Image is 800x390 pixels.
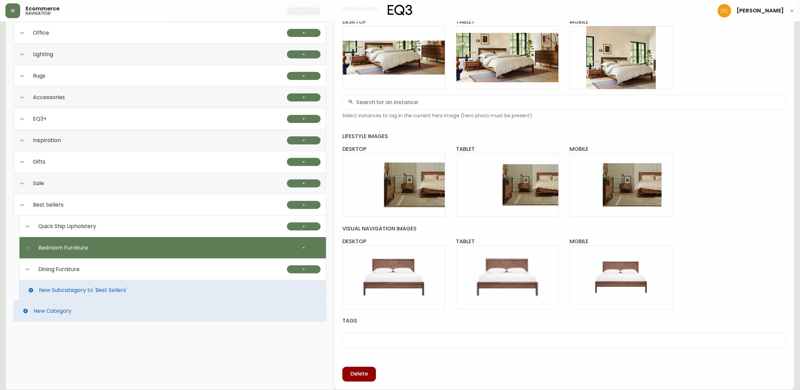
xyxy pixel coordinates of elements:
input: Search for an instance [356,99,781,105]
span: Ecommerce [26,6,59,11]
span: Gifts [33,159,45,165]
span: New Subcategory to 'Best Sellers' [39,287,127,293]
h4: tablet [456,18,559,26]
span: Bedroom Furniture [38,245,88,251]
h4: visual navigation images [342,225,786,232]
h4: tags [342,317,786,324]
span: Inspiration [33,137,61,143]
span: Lighting [33,51,53,57]
h4: lifestyle images [342,133,786,140]
h4: desktop [342,238,445,245]
span: EQ3+ [33,116,47,122]
h5: navigation [26,11,50,15]
h4: desktop [342,18,445,26]
span: Quick Ship Upholstery [38,223,96,229]
span: Accessories [33,94,65,100]
img: logo [388,5,413,15]
span: Delete [350,370,368,378]
span: Best Sellers [33,202,64,208]
span: Rugs [33,73,45,79]
h4: desktop [342,145,445,153]
h4: tablet [456,238,559,245]
span: Sale [33,180,44,186]
img: 7eb451d6983258353faa3212700b340b [718,4,731,17]
span: New Category [34,308,72,314]
span: Select instances to tag in the current hero image (hero photo must be present) [342,113,786,119]
span: Dining Furniture [38,266,80,272]
h4: tablet [456,145,559,153]
button: Delete [342,367,376,382]
span: Office [33,30,49,36]
h4: mobile [570,145,672,153]
h4: mobile [570,18,672,26]
h4: mobile [570,238,672,245]
span: [PERSON_NAME] [736,8,784,13]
